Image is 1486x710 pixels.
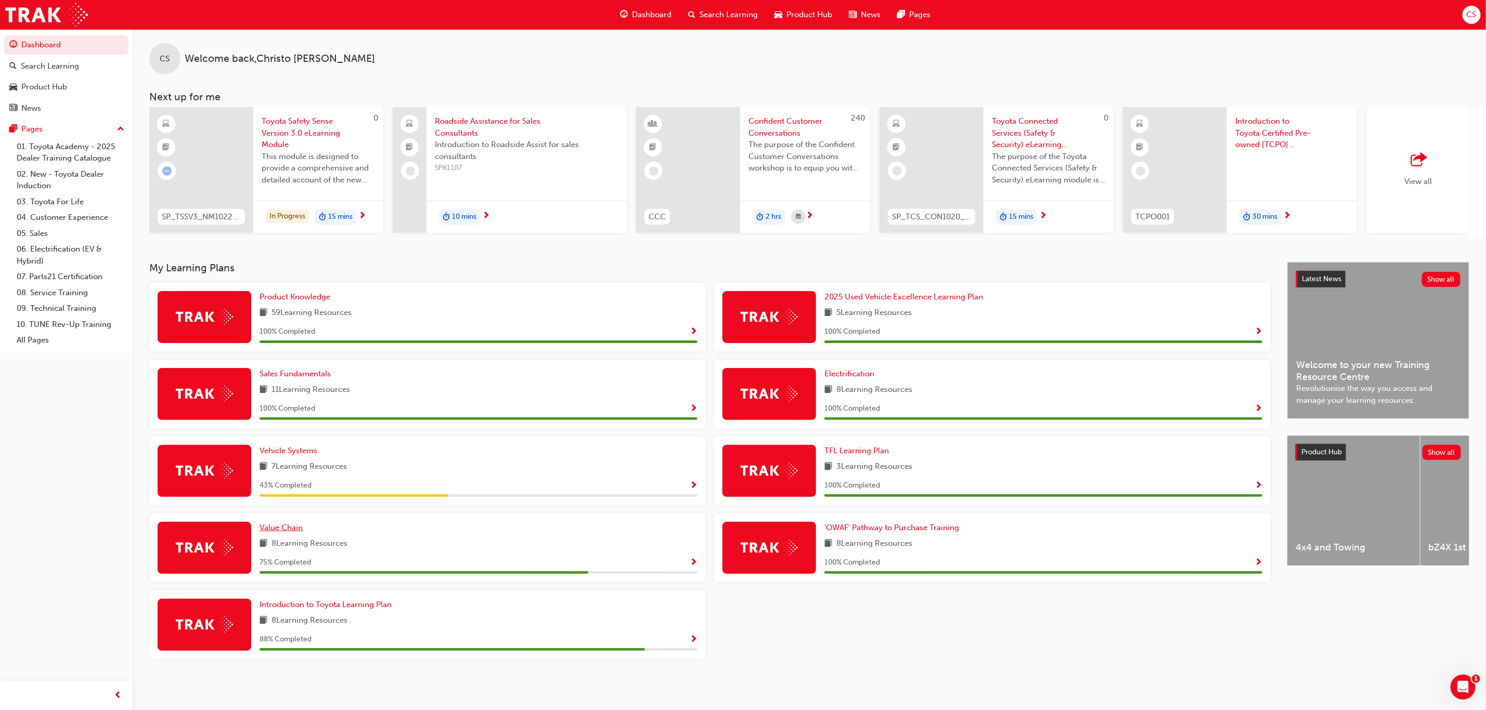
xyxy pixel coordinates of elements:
a: 'OWAF' Pathway to Purchase Training [824,522,963,534]
span: 2025 Used Vehicle Excellence Learning Plan [824,292,983,301]
span: learningRecordVerb_NONE-icon [1136,166,1145,176]
span: Show Progress [1255,481,1262,491]
span: learningResourceType_ELEARNING-icon [163,117,170,131]
img: Trak [176,386,233,402]
span: prev-icon [114,689,122,702]
span: pages-icon [9,125,17,134]
a: Roadside Assistance for Sales ConsultantsIntroduction to Roadside Assist for sales consultantsSPK... [393,107,627,233]
h3: My Learning Plans [149,262,1271,274]
span: Vehicle Systems [260,446,317,455]
span: learningRecordVerb_NONE-icon [649,166,658,176]
span: book-icon [260,384,267,397]
span: car-icon [774,8,782,21]
span: 0 [1104,113,1108,123]
span: book-icon [824,384,832,397]
span: 4x4 and Towing [1296,542,1412,554]
span: 8 Learning Resources [836,537,912,550]
a: Electrification [824,368,878,380]
img: Trak [741,309,798,325]
a: Vehicle Systems [260,445,321,457]
a: 09. Technical Training [12,300,128,317]
a: 03. Toyota For Life [12,194,128,210]
span: Introduction to Roadside Assist for sales consultants [435,139,618,162]
button: Pages [4,120,128,139]
span: Electrification [824,369,874,378]
a: pages-iconPages [889,4,939,25]
a: Sales Fundamentals [260,368,335,380]
span: 8 Learning Resources [836,384,912,397]
a: Introduction to Toyota Learning Plan [260,599,396,611]
span: 3 Learning Resources [836,461,912,474]
span: 43 % Completed [260,480,312,492]
span: 100 % Completed [824,480,880,492]
span: Search Learning [700,9,758,21]
span: learningResourceType_ELEARNING-icon [1136,117,1144,131]
span: Welcome to your new Training Resource Centre [1296,359,1461,383]
span: Show Progress [690,327,697,337]
img: Trak [741,463,798,479]
a: Dashboard [4,35,128,55]
span: book-icon [260,461,267,474]
span: 8 Learning Resources [272,537,347,550]
button: Show Progress [690,325,697,338]
span: learningResourceType_ELEARNING-icon [893,117,900,131]
a: Value Chain [260,522,307,534]
span: Roadside Assistance for Sales Consultants [435,115,618,139]
span: Product Hub [1301,448,1342,456]
span: Show Progress [1255,327,1262,337]
span: booktick-icon [406,141,414,154]
div: News [21,102,41,114]
span: book-icon [824,307,832,320]
button: Show Progress [690,633,697,646]
span: 11 Learning Resources [272,384,350,397]
span: Show Progress [690,558,697,568]
span: 88 % Completed [260,634,312,646]
button: Show Progress [690,479,697,492]
a: 0SP_TSSV3_NM1022_ELToyota Safety Sense Version 3.0 eLearning ModuleThis module is designed to pro... [149,107,383,233]
span: Value Chain [260,523,303,532]
div: Product Hub [21,81,67,93]
h3: Next up for me [133,91,1486,103]
span: 'OWAF' Pathway to Purchase Training [824,523,959,532]
span: book-icon [260,614,267,627]
span: search-icon [688,8,695,21]
span: learningResourceType_INSTRUCTOR_LED-icon [650,117,657,131]
span: Sales Fundamentals [260,369,331,378]
a: 240CCCConfident Customer ConversationsThe purpose of the Confident Customer Conversations worksho... [636,107,870,233]
span: learningRecordVerb_NONE-icon [893,166,902,176]
button: DashboardSearch LearningProduct HubNews [4,33,128,120]
span: 15 mins [1009,211,1033,223]
span: 59 Learning Resources [272,307,352,320]
span: laptop-icon [406,117,414,131]
span: Toyota Connected Services (Safety & Security) eLearning module [992,115,1105,151]
span: View all [1405,177,1432,186]
span: Dashboard [632,9,671,21]
span: The purpose of the Confident Customer Conversations workshop is to equip you with tools to commun... [748,139,862,174]
span: TCPO001 [1135,211,1170,223]
span: book-icon [824,537,832,550]
button: Show Progress [1255,402,1262,415]
span: 0 [373,113,378,123]
span: The purpose of the Toyota Connected Services (Safety & Security) eLearning module is to provide a... [992,151,1105,186]
button: Show all [1422,272,1461,287]
span: This module is designed to provide a comprehensive and detailed account of the new enhanced Toyot... [262,151,375,186]
span: duration-icon [1000,211,1007,224]
a: 4x4 and Towing [1287,436,1420,566]
span: learningRecordVerb_NONE-icon [406,166,415,176]
span: booktick-icon [650,141,657,154]
div: In Progress [266,209,309,223]
span: 100 % Completed [260,403,315,415]
span: next-icon [482,212,490,221]
span: Show Progress [690,635,697,645]
span: Welcome back , Christo [PERSON_NAME] [185,53,375,65]
span: Product Knowledge [260,292,330,301]
span: news-icon [849,8,857,21]
span: duration-icon [1243,211,1250,224]
a: Product Knowledge [260,291,334,303]
a: 06. Electrification (EV & Hybrid) [12,241,128,269]
a: News [4,99,128,118]
span: next-icon [1039,212,1047,221]
span: learningRecordVerb_ATTEMPT-icon [162,166,172,176]
a: car-iconProduct Hub [766,4,841,25]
